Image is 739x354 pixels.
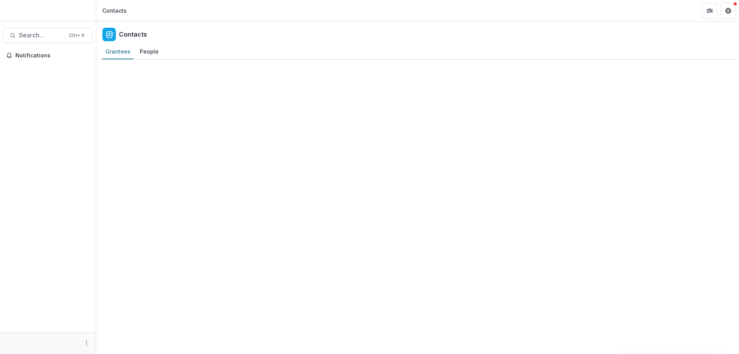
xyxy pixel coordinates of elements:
div: People [137,46,162,57]
div: Ctrl + K [67,31,86,40]
span: Search... [19,32,64,39]
button: Partners [702,3,717,18]
a: People [137,44,162,59]
a: Grantees [102,44,134,59]
h2: Contacts [119,31,147,38]
button: Notifications [3,49,93,62]
button: Search... [3,28,93,43]
nav: breadcrumb [99,5,130,16]
span: Notifications [15,52,90,59]
button: More [82,339,91,348]
div: Grantees [102,46,134,57]
button: Get Help [721,3,736,18]
div: Contacts [102,7,127,15]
